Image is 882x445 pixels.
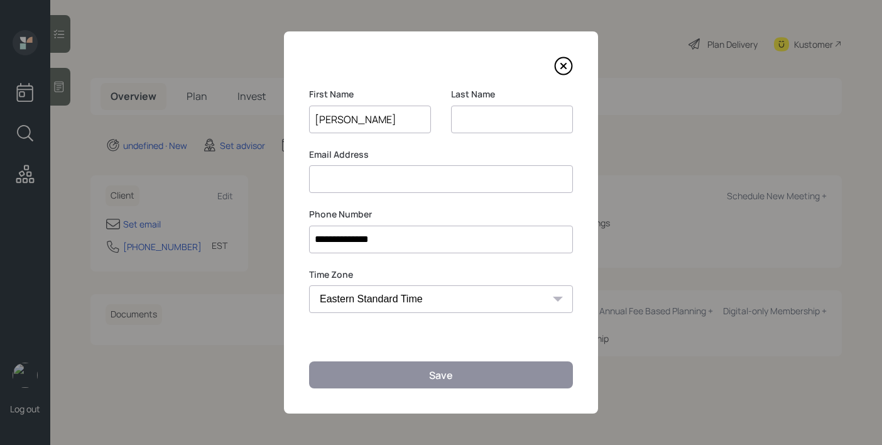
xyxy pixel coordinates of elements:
[429,368,453,382] div: Save
[451,88,573,101] label: Last Name
[309,88,431,101] label: First Name
[309,208,573,221] label: Phone Number
[309,361,573,388] button: Save
[309,148,573,161] label: Email Address
[309,268,573,281] label: Time Zone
